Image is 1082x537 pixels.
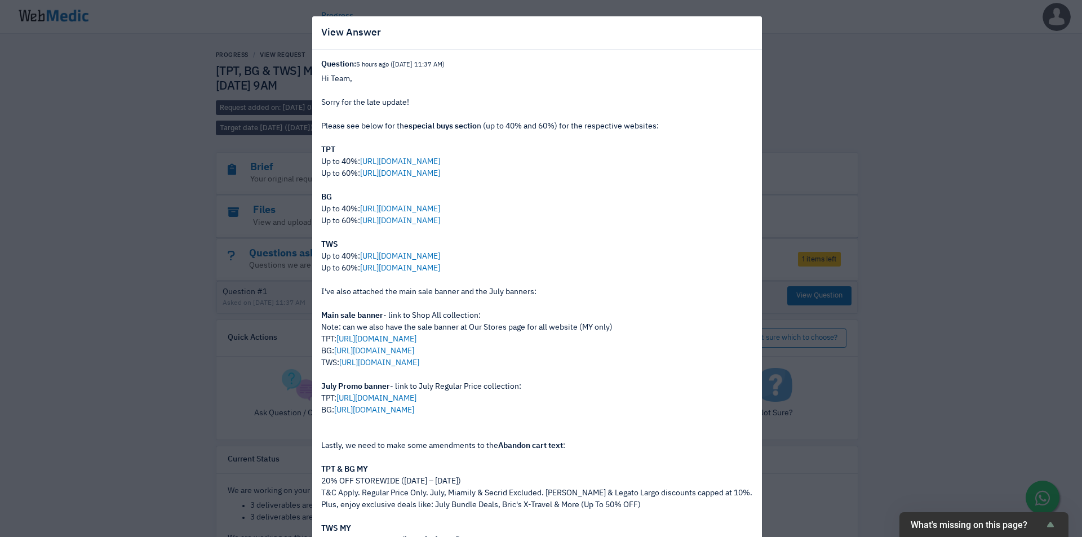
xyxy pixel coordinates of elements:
[339,359,419,367] a: [URL][DOMAIN_NAME]
[321,168,753,215] div: Up to 60%: Up to 40%:
[409,122,477,130] strong: special buys sectio
[334,406,414,414] a: [URL][DOMAIN_NAME]
[321,312,383,319] strong: Main sale banner
[321,215,753,239] div: Up to 60%:
[336,335,416,343] a: [URL][DOMAIN_NAME]
[321,465,368,473] strong: TPT & BG MY
[360,252,440,260] a: [URL][DOMAIN_NAME]
[334,347,414,355] a: [URL][DOMAIN_NAME]
[321,525,351,532] strong: TWS MY
[911,520,1044,530] span: What's missing on this page?
[360,205,440,213] a: [URL][DOMAIN_NAME]
[336,394,416,402] a: [URL][DOMAIN_NAME]
[360,264,440,272] a: [URL][DOMAIN_NAME]
[321,73,753,156] div: Hi Team, Sorry for the late update! Please see below for the n (up to 40% and 60%) for the respec...
[360,158,440,166] a: [URL][DOMAIN_NAME]
[356,61,445,68] small: 5 hours ago ([DATE] 11:37 AM)
[321,146,335,154] strong: TPT
[321,241,338,248] strong: TWS
[321,193,332,201] strong: BG
[360,170,440,177] a: [URL][DOMAIN_NAME]
[321,499,753,523] div: Plus, enjoy exclusive deals like: July Bundle Deals, Bric's X-Travel & More (Up To 50% OFF)
[321,263,753,476] div: Up to 60%: I've also attached the main sale banner and the July banners: - link to Shop All colle...
[321,25,381,40] h5: View Answer
[321,156,753,168] div: Up to 40%:
[360,217,440,225] a: [URL][DOMAIN_NAME]
[911,518,1057,531] button: Show survey - What's missing on this page?
[321,476,753,499] div: 20% OFF STOREWIDE ([DATE] – [DATE]) T&C Apply. Regular Price Only. July, Miamily & Secrid Exclude...
[498,442,563,450] strong: Abandon cart text
[321,383,390,390] strong: July Promo banner
[321,251,753,263] div: Up to 40%:
[321,60,445,68] strong: Question:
